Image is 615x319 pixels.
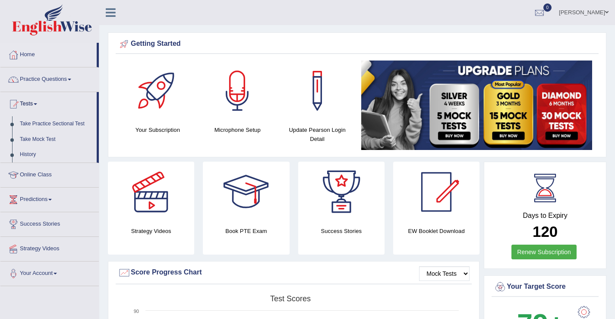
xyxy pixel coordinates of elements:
[282,125,353,144] h4: Update Pearson Login Detail
[393,226,479,236] h4: EW Booklet Download
[511,245,577,259] a: Renew Subscription
[0,212,99,234] a: Success Stories
[0,188,99,209] a: Predictions
[0,67,99,89] a: Practice Questions
[494,212,596,220] h4: Days to Expiry
[118,266,470,279] div: Score Progress Chart
[0,237,99,258] a: Strategy Videos
[122,125,193,134] h4: Your Subscription
[0,163,99,185] a: Online Class
[16,147,97,163] a: History
[16,132,97,147] a: Take Mock Test
[202,125,273,134] h4: Microphone Setup
[361,61,592,150] img: small5.jpg
[270,294,311,303] tspan: Test scores
[118,38,596,51] div: Getting Started
[0,262,99,283] a: Your Account
[298,226,385,236] h4: Success Stories
[0,92,97,114] a: Tests
[16,116,97,132] a: Take Practice Sectional Test
[494,281,596,293] div: Your Target Score
[108,226,194,236] h4: Strategy Videos
[543,3,552,12] span: 0
[0,43,97,64] a: Home
[533,223,558,240] b: 120
[203,226,289,236] h4: Book PTE Exam
[134,309,139,314] text: 90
